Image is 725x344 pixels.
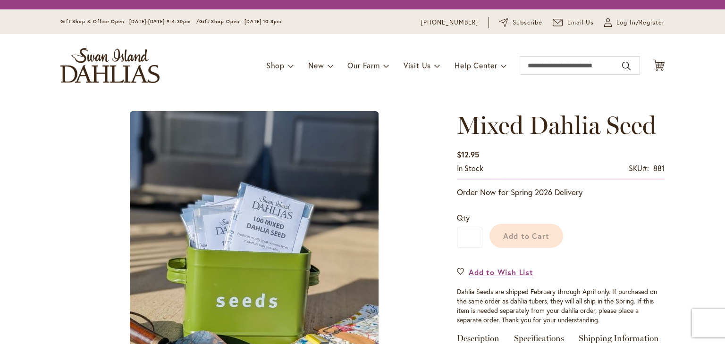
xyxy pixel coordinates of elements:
a: Subscribe [499,18,542,27]
span: Subscribe [513,18,542,27]
a: Add to Wish List [457,267,533,278]
span: Mixed Dahlia Seed [457,110,656,140]
span: Shop [266,60,285,70]
span: Log In/Register [616,18,665,27]
button: Search [622,58,631,74]
span: Our Farm [347,60,379,70]
span: Add to Wish List [469,267,533,278]
p: Dahlia Seeds are shipped February through April only. If purchased on the same order as dahlia tu... [457,287,665,325]
span: In stock [457,163,483,173]
strong: SKU [629,163,649,173]
span: New [308,60,324,70]
div: Availability [457,163,483,174]
span: Gift Shop Open - [DATE] 10-3pm [199,18,281,25]
div: 881 [653,163,665,174]
a: Email Us [553,18,594,27]
span: Email Us [567,18,594,27]
a: [PHONE_NUMBER] [421,18,478,27]
span: $12.95 [457,149,479,159]
span: Help Center [455,60,497,70]
span: Gift Shop & Office Open - [DATE]-[DATE] 9-4:30pm / [60,18,199,25]
p: Order Now for Spring 2026 Delivery [457,187,665,198]
span: Visit Us [404,60,431,70]
a: Log In/Register [604,18,665,27]
span: Qty [457,213,470,222]
a: store logo [60,48,160,83]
